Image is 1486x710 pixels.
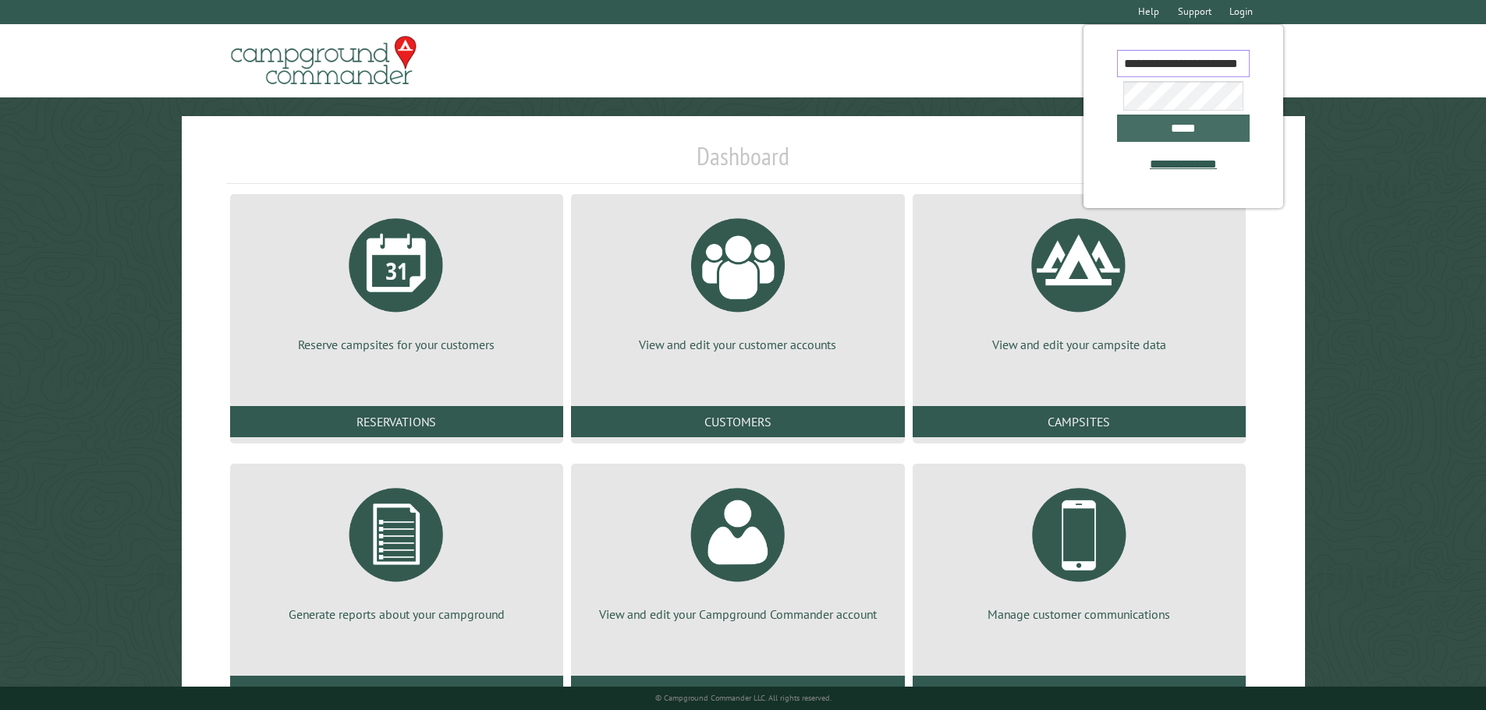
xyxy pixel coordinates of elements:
[931,476,1227,623] a: Manage customer communications
[230,406,563,437] a: Reservations
[249,336,544,353] p: Reserve campsites for your customers
[590,606,885,623] p: View and edit your Campground Commander account
[590,336,885,353] p: View and edit your customer accounts
[931,336,1227,353] p: View and edit your campsite data
[913,676,1246,707] a: Communications
[249,476,544,623] a: Generate reports about your campground
[913,406,1246,437] a: Campsites
[249,606,544,623] p: Generate reports about your campground
[590,476,885,623] a: View and edit your Campground Commander account
[249,207,544,353] a: Reserve campsites for your customers
[590,207,885,353] a: View and edit your customer accounts
[655,693,832,703] small: © Campground Commander LLC. All rights reserved.
[230,676,563,707] a: Reports
[931,207,1227,353] a: View and edit your campsite data
[226,30,421,91] img: Campground Commander
[571,676,904,707] a: Account
[931,606,1227,623] p: Manage customer communications
[571,406,904,437] a: Customers
[226,141,1261,184] h1: Dashboard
